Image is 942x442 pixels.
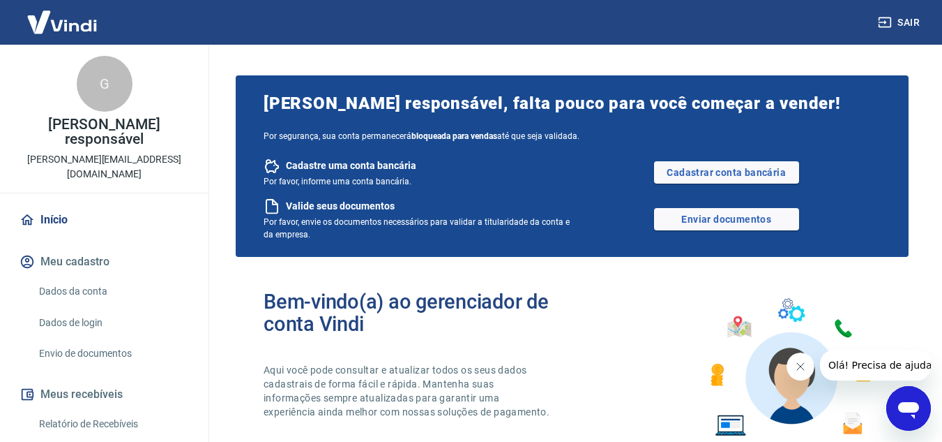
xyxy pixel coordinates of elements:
[33,410,192,439] a: Relatório de Recebíveis
[264,177,411,186] span: Por favor, informe uma conta bancária.
[875,10,925,36] button: Sair
[33,309,192,337] a: Dados de login
[787,353,814,381] iframe: Fechar mensagem
[820,350,931,381] iframe: Mensagem da empresa
[886,386,931,431] iframe: Botão para abrir a janela de mensagens
[286,200,395,213] span: Valide seus documentos
[33,339,192,368] a: Envio de documentos
[17,246,192,277] button: Meu cadastro
[8,10,117,21] span: Olá! Precisa de ajuda?
[654,161,799,184] a: Cadastrar conta bancária
[77,56,132,112] div: G
[11,117,197,147] p: [PERSON_NAME] responsável
[286,159,416,172] span: Cadastre uma conta bancária
[264,92,881,115] span: [PERSON_NAME] responsável, falta pouco para você começar a vender!
[17,1,107,43] img: Vindi
[264,131,881,141] span: Por segurança, sua conta permanecerá até que seja validada.
[33,277,192,306] a: Dados da conta
[654,208,799,230] a: Enviar documentos
[264,290,572,335] h2: Bem-vindo(a) ao gerenciador de conta Vindi
[11,152,197,182] p: [PERSON_NAME][EMAIL_ADDRESS][DOMAIN_NAME]
[17,379,192,410] button: Meus recebíveis
[264,217,570,240] span: Por favor, envie os documentos necessários para validar a titularidade da conta e da empresa.
[264,363,552,419] p: Aqui você pode consultar e atualizar todos os seus dados cadastrais de forma fácil e rápida. Mant...
[411,131,497,141] b: bloqueada para vendas
[17,205,192,235] a: Início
